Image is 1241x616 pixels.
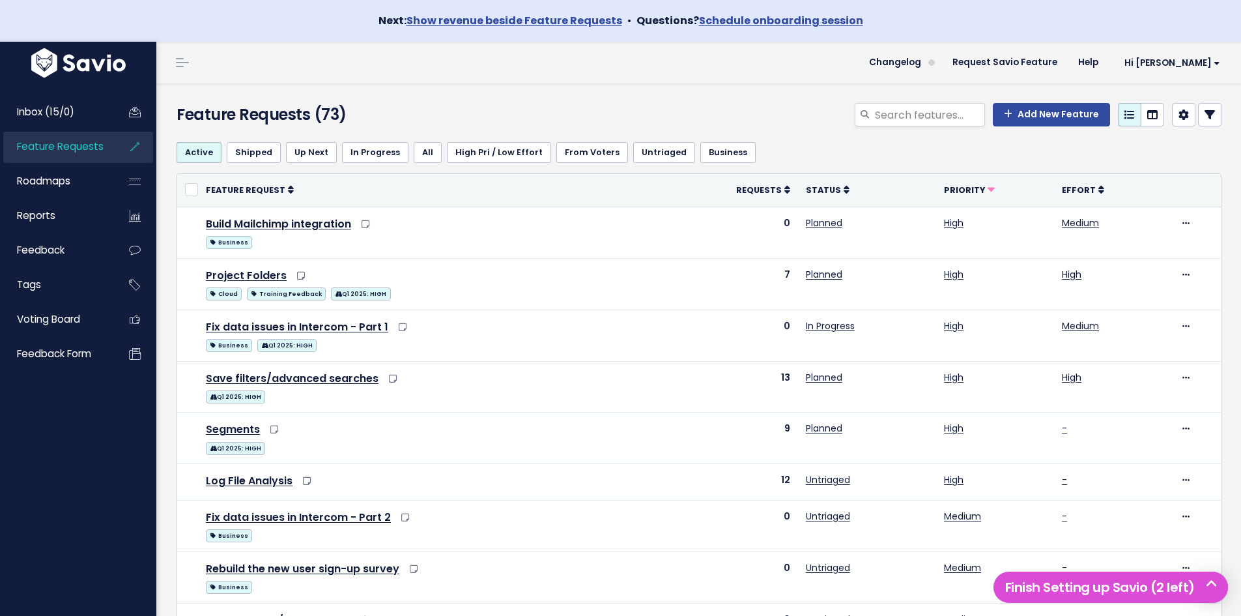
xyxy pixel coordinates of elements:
[1062,319,1099,332] a: Medium
[28,48,129,78] img: logo-white.9d6f32f41409.svg
[677,258,798,310] td: 7
[206,233,252,250] a: Business
[1062,268,1081,281] a: High
[206,388,265,404] a: Q1 2025: HIGH
[736,183,790,196] a: Requests
[206,439,265,456] a: Q1 2025: HIGH
[1062,183,1104,196] a: Effort
[944,319,963,332] a: High
[206,561,399,576] a: Rebuild the new user sign-up survey
[206,184,285,196] span: Feature Request
[257,339,317,352] span: Q1 2025: HIGH
[944,268,963,281] a: High
[331,287,390,301] span: Q1 2025: HIGH
[331,285,390,301] a: Q1 2025: HIGH
[806,473,850,486] a: Untriaged
[17,312,80,326] span: Voting Board
[806,184,841,196] span: Status
[806,319,855,332] a: In Progress
[206,183,294,196] a: Feature Request
[944,216,963,229] a: High
[206,216,351,231] a: Build Mailchimp integration
[3,235,108,265] a: Feedback
[699,13,863,28] a: Schedule onboarding session
[17,347,91,360] span: Feedback form
[247,287,326,301] span: Training Feedback
[206,268,287,283] a: Project Folders
[17,209,55,222] span: Reports
[206,578,252,594] a: Business
[944,184,985,196] span: Priority
[3,201,108,231] a: Reports
[1062,184,1096,196] span: Effort
[206,339,252,352] span: Business
[1109,53,1231,73] a: Hi [PERSON_NAME]
[736,184,782,196] span: Requests
[206,442,265,455] span: Q1 2025: HIGH
[944,371,963,384] a: High
[874,103,985,126] input: Search features...
[677,500,798,551] td: 0
[342,142,408,163] a: In Progress
[257,336,317,353] a: Q1 2025: HIGH
[806,371,842,384] a: Planned
[1124,58,1220,68] span: Hi [PERSON_NAME]
[869,58,921,67] span: Changelog
[206,473,292,488] a: Log File Analysis
[378,13,622,28] strong: Next:
[177,142,221,163] a: Active
[806,561,850,574] a: Untriaged
[206,510,391,525] a: Fix data issues in Intercom - Part 2
[206,422,260,437] a: Segments
[806,510,850,523] a: Untriaged
[806,268,842,281] a: Planned
[806,183,849,196] a: Status
[1062,473,1067,486] a: -
[206,390,265,403] span: Q1 2025: HIGH
[3,339,108,369] a: Feedback form
[944,510,981,523] a: Medium
[944,422,963,435] a: High
[447,142,551,163] a: High Pri / Low Effort
[3,304,108,334] a: Voting Board
[3,132,108,162] a: Feature Requests
[414,142,442,163] a: All
[1062,371,1081,384] a: High
[17,174,70,188] span: Roadmaps
[17,105,74,119] span: Inbox (15/0)
[633,142,695,163] a: Untriaged
[627,13,631,28] span: •
[677,551,798,603] td: 0
[3,270,108,300] a: Tags
[944,561,981,574] a: Medium
[177,103,512,126] h4: Feature Requests (73)
[206,371,378,386] a: Save filters/advanced searches
[177,142,1221,163] ul: Filter feature requests
[677,361,798,413] td: 13
[806,216,842,229] a: Planned
[286,142,337,163] a: Up Next
[17,278,41,291] span: Tags
[206,527,252,543] a: Business
[1068,53,1109,72] a: Help
[677,464,798,500] td: 12
[1062,561,1067,574] a: -
[942,53,1068,72] a: Request Savio Feature
[1062,510,1067,523] a: -
[17,243,64,257] span: Feedback
[206,581,252,594] span: Business
[806,422,842,435] a: Planned
[3,166,108,196] a: Roadmaps
[206,336,252,353] a: Business
[1062,216,1099,229] a: Medium
[700,142,756,163] a: Business
[993,103,1110,126] a: Add New Feature
[206,319,388,334] a: Fix data issues in Intercom - Part 1
[206,529,252,542] span: Business
[1062,422,1067,435] a: -
[677,207,798,258] td: 0
[999,578,1222,597] h5: Finish Setting up Savio (2 left)
[407,13,622,28] a: Show revenue beside Feature Requests
[677,310,798,361] td: 0
[17,139,104,153] span: Feature Requests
